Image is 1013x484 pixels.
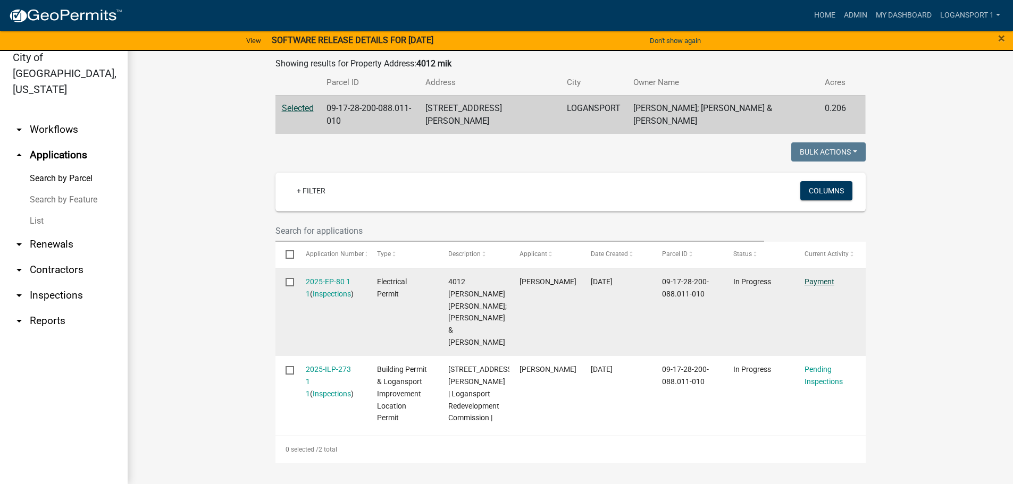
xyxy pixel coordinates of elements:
[662,365,709,386] span: 09-17-28-200-088.011-010
[448,250,481,258] span: Description
[520,250,547,258] span: Applicant
[581,242,652,267] datatable-header-cell: Date Created
[272,35,433,45] strong: SOFTWARE RELEASE DETAILS FOR [DATE]
[306,277,350,298] a: 2025-EP-80 1 1
[306,276,357,300] div: ( )
[13,264,26,276] i: arrow_drop_down
[438,242,509,267] datatable-header-cell: Description
[275,220,765,242] input: Search for applications
[296,242,367,267] datatable-header-cell: Application Number
[627,70,818,95] th: Owner Name
[313,290,351,298] a: Inspections
[13,149,26,162] i: arrow_drop_up
[13,289,26,302] i: arrow_drop_down
[416,58,451,69] strong: 4012 mik
[377,250,391,258] span: Type
[646,32,705,49] button: Don't show again
[419,95,560,134] td: [STREET_ADDRESS][PERSON_NAME]
[805,365,843,386] a: Pending Inspections
[367,242,438,267] datatable-header-cell: Type
[320,95,420,134] td: 09-17-28-200-088.011-010
[320,70,420,95] th: Parcel ID
[733,365,771,373] span: In Progress
[13,238,26,251] i: arrow_drop_down
[818,95,852,134] td: 0.206
[560,70,627,95] th: City
[306,250,364,258] span: Application Number
[13,315,26,327] i: arrow_drop_down
[800,181,852,200] button: Columns
[13,123,26,136] i: arrow_drop_down
[275,242,296,267] datatable-header-cell: Select
[282,103,314,113] a: Selected
[733,250,752,258] span: Status
[805,250,849,258] span: Current Activity
[591,365,613,373] span: 08/06/2025
[872,5,936,26] a: My Dashboard
[662,277,709,298] span: 09-17-28-200-088.011-010
[818,70,852,95] th: Acres
[313,389,351,398] a: Inspections
[662,250,688,258] span: Parcel ID
[733,277,771,286] span: In Progress
[791,142,866,162] button: Bulk Actions
[448,277,507,346] span: 4012 MIKE ANDERSON LN Smith, Jerilyn; Johansen-Schrum, Paige J & Mills, Elizabeth M
[998,32,1005,45] button: Close
[520,277,576,286] span: Gene Kaufman
[810,5,840,26] a: Home
[448,365,514,422] span: 4012 MIKE ANDERSON LN | Logansport Redevelopment Commission |
[242,32,265,49] a: View
[723,242,794,267] datatable-header-cell: Status
[652,242,723,267] datatable-header-cell: Parcel ID
[509,242,581,267] datatable-header-cell: Applicant
[286,446,319,453] span: 0 selected /
[591,250,628,258] span: Date Created
[627,95,818,134] td: [PERSON_NAME]; [PERSON_NAME] & [PERSON_NAME]
[419,70,560,95] th: Address
[275,436,866,463] div: 2 total
[591,277,613,286] span: 09/04/2025
[840,5,872,26] a: Admin
[306,365,351,398] a: 2025-ILP-273 1 1
[288,181,334,200] a: + Filter
[998,31,1005,46] span: ×
[306,363,357,400] div: ( )
[805,277,834,286] a: Payment
[377,277,407,298] span: Electrical Permit
[520,365,576,373] span: Mike Prentice
[275,57,866,70] div: Showing results for Property Address:
[377,365,427,422] span: Building Permit & Logansport Improvement Location Permit
[560,95,627,134] td: LOGANSPORT
[794,242,866,267] datatable-header-cell: Current Activity
[936,5,1004,26] a: Logansport 1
